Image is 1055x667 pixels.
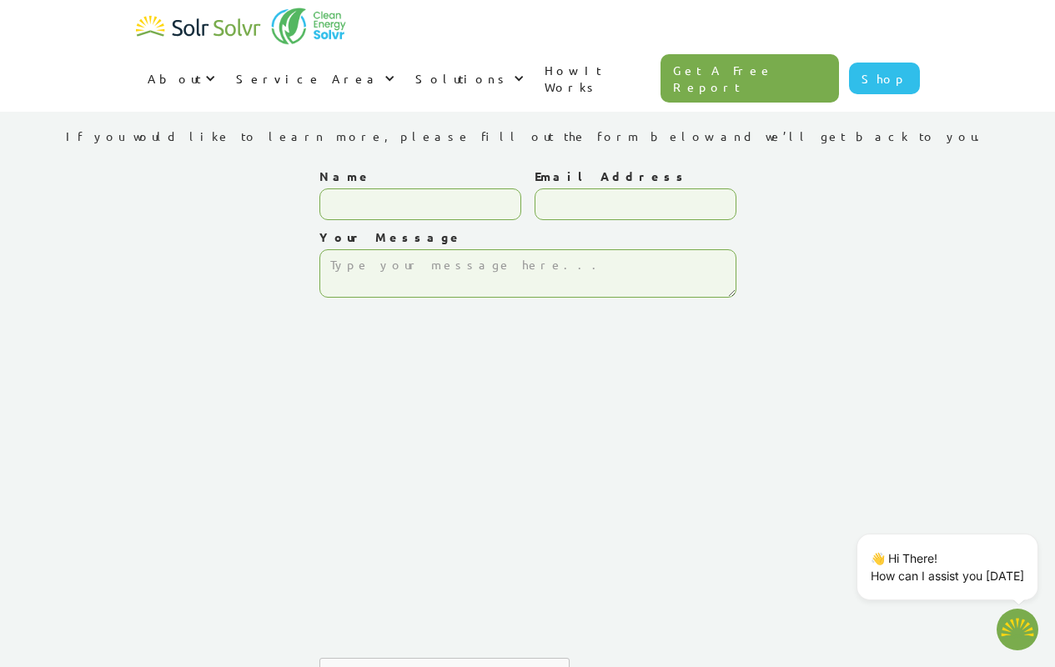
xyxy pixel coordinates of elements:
[224,53,404,103] div: Service Area
[319,228,736,245] label: Your Message
[319,168,521,184] label: Name
[404,53,533,103] div: Solutions
[533,45,661,112] a: How It Works
[415,70,510,87] div: Solutions
[997,609,1038,650] button: Open chatbot widget
[236,70,380,87] div: Service Area
[535,168,736,184] label: Email Address
[661,54,839,103] a: Get A Free Report
[66,128,990,144] div: If you would like to learn more, please fill out the form below and we’ll get back to you.
[136,53,224,103] div: About
[997,609,1038,650] img: 1702586718.png
[148,70,201,87] div: About
[871,549,1024,584] p: 👋 Hi There! How can I assist you [DATE]
[849,63,920,94] a: Shop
